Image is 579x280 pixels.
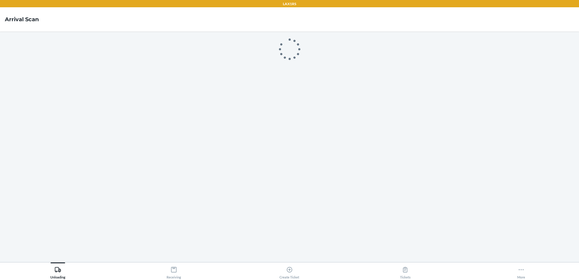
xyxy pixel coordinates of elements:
h4: Arrival Scan [5,15,39,23]
button: Receiving [116,262,231,279]
div: Tickets [400,264,411,279]
div: More [517,264,525,279]
div: Create Ticket [280,264,299,279]
button: Create Ticket [232,262,347,279]
button: Tickets [347,262,463,279]
div: Unloading [50,264,65,279]
p: LAX1RS [283,1,296,7]
div: Receiving [167,264,181,279]
button: More [463,262,579,279]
